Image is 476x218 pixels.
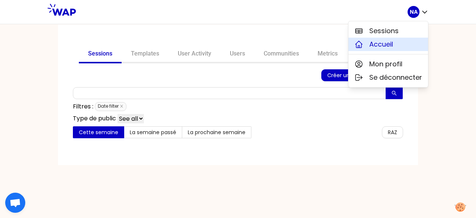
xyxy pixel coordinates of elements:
[388,128,397,136] span: RAZ
[120,104,123,108] span: close
[5,193,25,213] a: Ouvrir le chat
[79,129,118,136] span: Cette semaine
[122,45,168,63] a: Templates
[369,39,393,50] span: Accueil
[347,45,397,63] a: Parameters
[392,91,397,97] span: search
[168,45,221,63] a: User Activity
[327,71,397,79] span: Créer une nouvelle session
[369,72,422,83] span: Se déconnecter
[408,6,428,18] button: NA
[321,69,403,81] button: Créer une nouvelle session
[79,45,122,63] a: Sessions
[73,102,93,111] p: Filtres :
[130,129,176,136] span: La semaine passé
[308,45,347,63] a: Metrics
[369,59,402,69] span: Mon profil
[221,45,254,63] a: Users
[348,21,428,88] div: NA
[386,87,403,99] button: search
[410,8,418,16] p: NA
[188,129,245,136] span: La prochaine semaine
[382,126,403,138] button: RAZ
[95,102,126,111] span: Date filter
[254,45,308,63] a: Communities
[73,114,116,123] p: Type de public
[369,26,399,36] span: Sessions
[450,198,470,216] button: Manage your preferences about cookies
